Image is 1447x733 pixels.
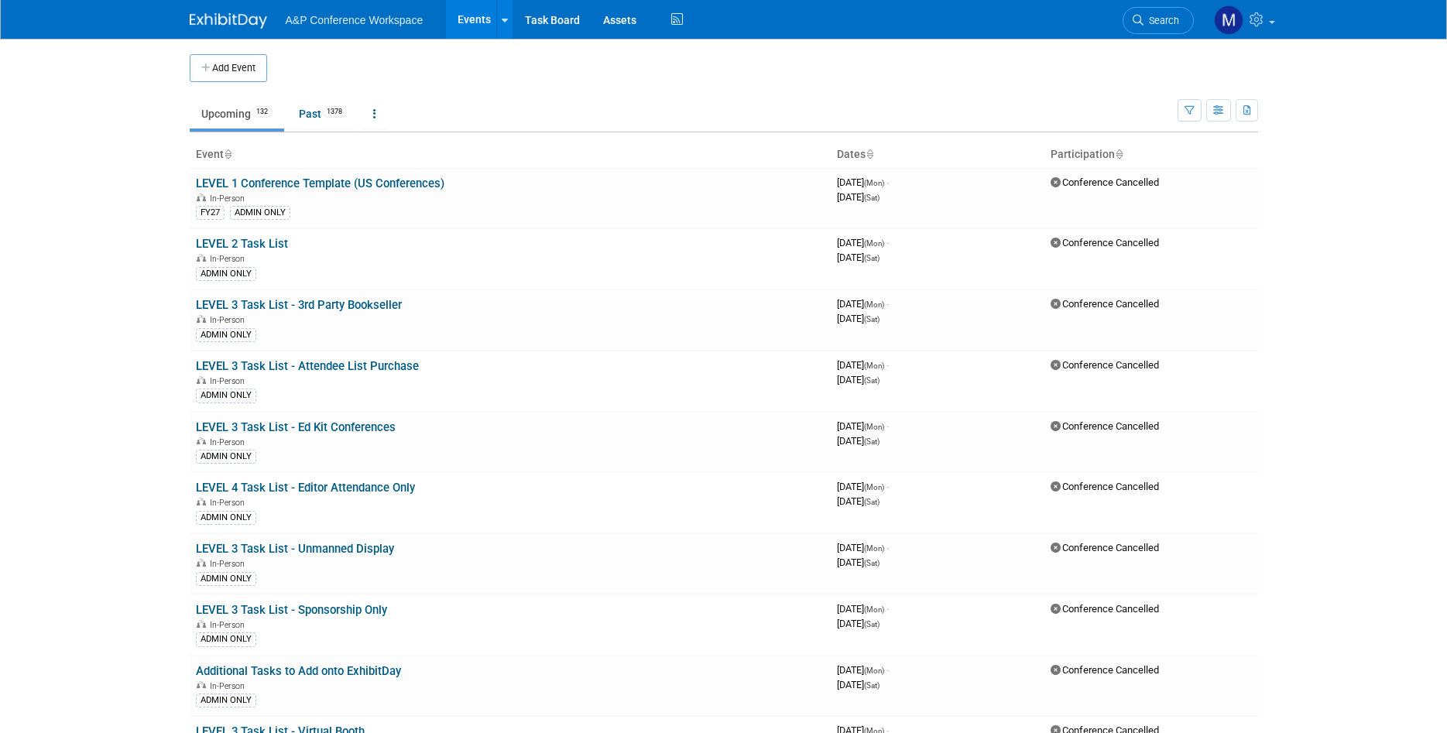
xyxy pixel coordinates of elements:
[210,437,249,447] span: In-Person
[196,572,256,586] div: ADMIN ONLY
[197,559,206,567] img: In-Person Event
[864,315,880,324] span: (Sat)
[837,679,880,690] span: [DATE]
[224,148,231,160] a: Sort by Event Name
[252,106,273,118] span: 132
[837,481,889,492] span: [DATE]
[196,359,419,373] a: LEVEL 3 Task List - Attendee List Purchase
[190,142,831,168] th: Event
[864,254,880,262] span: (Sat)
[1051,359,1159,371] span: Conference Cancelled
[196,511,256,525] div: ADMIN ONLY
[886,237,889,248] span: -
[197,315,206,323] img: In-Person Event
[831,142,1044,168] th: Dates
[196,481,415,495] a: LEVEL 4 Task List - Editor Attendance Only
[196,694,256,707] div: ADMIN ONLY
[190,13,267,29] img: ExhibitDay
[837,618,880,629] span: [DATE]
[286,14,423,26] span: A&P Conference Workspace
[864,179,884,187] span: (Mon)
[196,542,394,556] a: LEVEL 3 Task List - Unmanned Display
[886,481,889,492] span: -
[837,191,880,203] span: [DATE]
[287,99,358,128] a: Past1378
[1051,542,1159,553] span: Conference Cancelled
[837,557,880,568] span: [DATE]
[210,559,249,569] span: In-Person
[210,498,249,508] span: In-Person
[864,544,884,553] span: (Mon)
[210,315,249,325] span: In-Person
[196,632,256,646] div: ADMIN ONLY
[197,194,206,201] img: In-Person Event
[1115,148,1123,160] a: Sort by Participation Type
[197,498,206,505] img: In-Person Event
[837,664,889,676] span: [DATE]
[1051,176,1159,188] span: Conference Cancelled
[886,298,889,310] span: -
[886,420,889,432] span: -
[864,498,880,506] span: (Sat)
[864,239,884,248] span: (Mon)
[1144,15,1179,26] span: Search
[230,206,290,220] div: ADMIN ONLY
[864,376,880,385] span: (Sat)
[864,666,884,675] span: (Mon)
[196,603,387,617] a: LEVEL 3 Task List - Sponsorship Only
[1123,7,1194,34] a: Search
[197,254,206,262] img: In-Person Event
[1214,5,1243,35] img: Maria Rohde
[864,361,884,370] span: (Mon)
[886,542,889,553] span: -
[210,681,249,691] span: In-Person
[864,423,884,431] span: (Mon)
[1044,142,1258,168] th: Participation
[196,420,396,434] a: LEVEL 3 Task List - Ed Kit Conferences
[837,420,889,432] span: [DATE]
[1051,481,1159,492] span: Conference Cancelled
[196,176,444,190] a: LEVEL 1 Conference Template (US Conferences)
[864,300,884,309] span: (Mon)
[1051,298,1159,310] span: Conference Cancelled
[1051,664,1159,676] span: Conference Cancelled
[196,450,256,464] div: ADMIN ONLY
[864,605,884,614] span: (Mon)
[196,267,256,281] div: ADMIN ONLY
[837,374,880,385] span: [DATE]
[864,194,880,202] span: (Sat)
[837,298,889,310] span: [DATE]
[837,603,889,615] span: [DATE]
[196,389,256,402] div: ADMIN ONLY
[864,620,880,629] span: (Sat)
[837,435,880,447] span: [DATE]
[196,328,256,342] div: ADMIN ONLY
[197,620,206,628] img: In-Person Event
[837,495,880,507] span: [DATE]
[886,603,889,615] span: -
[1051,603,1159,615] span: Conference Cancelled
[190,54,267,82] button: Add Event
[864,483,884,492] span: (Mon)
[837,542,889,553] span: [DATE]
[196,237,288,251] a: LEVEL 2 Task List
[190,99,284,128] a: Upcoming132
[886,664,889,676] span: -
[864,681,880,690] span: (Sat)
[210,620,249,630] span: In-Person
[210,376,249,386] span: In-Person
[196,206,225,220] div: FY27
[864,437,880,446] span: (Sat)
[837,359,889,371] span: [DATE]
[1051,420,1159,432] span: Conference Cancelled
[837,237,889,248] span: [DATE]
[210,254,249,264] span: In-Person
[837,313,880,324] span: [DATE]
[837,252,880,263] span: [DATE]
[322,106,347,118] span: 1378
[210,194,249,204] span: In-Person
[196,298,402,312] a: LEVEL 3 Task List - 3rd Party Bookseller
[886,176,889,188] span: -
[197,437,206,445] img: In-Person Event
[196,664,401,678] a: Additional Tasks to Add onto ExhibitDay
